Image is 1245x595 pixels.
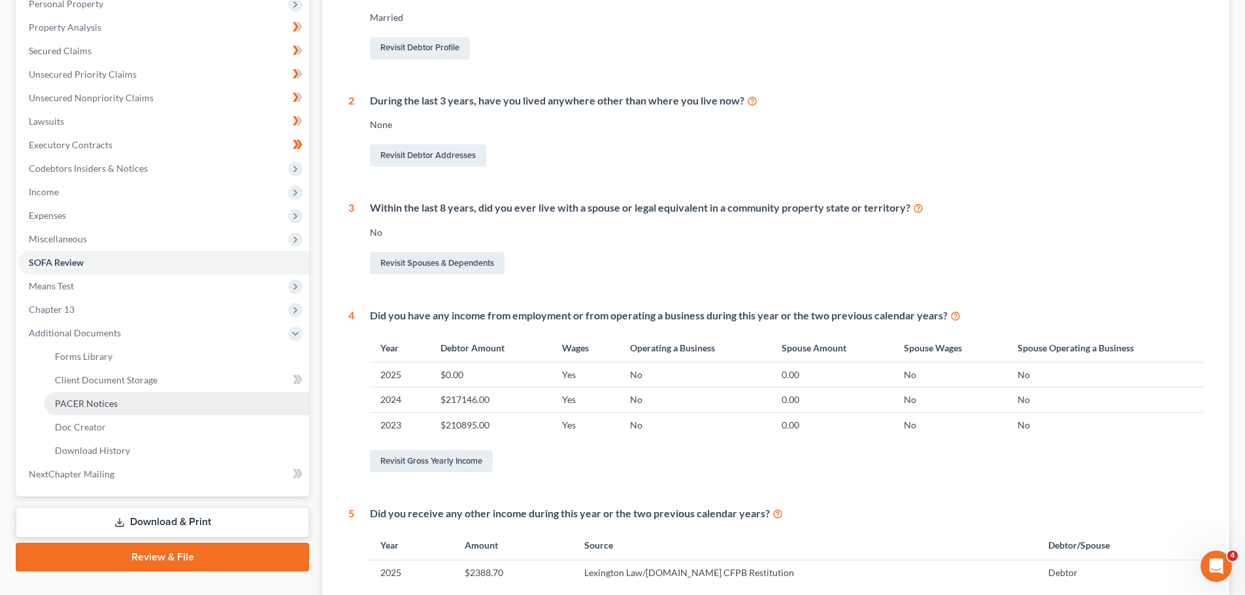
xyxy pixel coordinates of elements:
[620,362,771,387] td: No
[18,39,309,63] a: Secured Claims
[16,507,309,538] a: Download & Print
[348,308,354,475] div: 4
[370,11,1203,24] div: Married
[18,86,309,110] a: Unsecured Nonpriority Claims
[44,345,309,368] a: Forms Library
[370,37,470,59] a: Revisit Debtor Profile
[370,252,505,274] a: Revisit Spouses & Dependents
[1227,551,1238,561] span: 4
[29,163,148,174] span: Codebtors Insiders & Notices
[370,308,1203,323] div: Did you have any income from employment or from operating a business during this year or the two ...
[55,421,106,432] span: Doc Creator
[18,16,309,39] a: Property Analysis
[1007,412,1203,437] td: No
[18,462,309,486] a: NextChapter Mailing
[552,387,620,412] td: Yes
[370,387,430,412] td: 2024
[18,251,309,274] a: SOFA Review
[29,22,101,33] span: Property Analysis
[55,374,158,385] span: Client Document Storage
[29,116,64,127] span: Lawsuits
[1038,560,1203,585] td: Debtor
[29,45,91,56] span: Secured Claims
[454,532,574,560] th: Amount
[574,532,1038,560] th: Source
[18,110,309,133] a: Lawsuits
[552,412,620,437] td: Yes
[1038,532,1203,560] th: Debtor/Spouse
[18,63,309,86] a: Unsecured Priority Claims
[1007,362,1203,387] td: No
[370,412,430,437] td: 2023
[771,387,893,412] td: 0.00
[29,327,121,338] span: Additional Documents
[370,506,1203,521] div: Did you receive any other income during this year or the two previous calendar years?
[370,118,1203,131] div: None
[29,304,75,315] span: Chapter 13
[771,362,893,387] td: 0.00
[55,351,112,362] span: Forms Library
[620,387,771,412] td: No
[430,412,552,437] td: $210895.00
[370,93,1203,108] div: During the last 3 years, have you lived anywhere other than where you live now?
[430,362,552,387] td: $0.00
[44,415,309,439] a: Doc Creator
[29,69,137,80] span: Unsecured Priority Claims
[348,93,354,170] div: 2
[16,543,309,571] a: Review & File
[552,362,620,387] td: Yes
[430,334,552,362] th: Debtor Amount
[44,439,309,462] a: Download History
[55,398,118,409] span: PACER Notices
[29,139,112,150] span: Executory Contracts
[893,412,1006,437] td: No
[771,334,893,362] th: Spouse Amount
[29,257,84,268] span: SOFA Review
[1007,334,1203,362] th: Spouse Operating a Business
[348,201,354,277] div: 3
[620,412,771,437] td: No
[370,201,1203,216] div: Within the last 8 years, did you ever live with a spouse or legal equivalent in a community prope...
[370,532,454,560] th: Year
[552,334,620,362] th: Wages
[370,560,454,585] td: 2025
[44,392,309,415] a: PACER Notices
[893,334,1006,362] th: Spouse Wages
[29,210,66,221] span: Expenses
[893,362,1006,387] td: No
[370,450,493,472] a: Revisit Gross Yearly Income
[18,133,309,157] a: Executory Contracts
[574,560,1038,585] td: Lexington Law/[DOMAIN_NAME] CFPB Restitution
[620,334,771,362] th: Operating a Business
[430,387,552,412] td: $217146.00
[771,412,893,437] td: 0.00
[1007,387,1203,412] td: No
[29,280,74,291] span: Means Test
[29,186,59,197] span: Income
[370,144,486,167] a: Revisit Debtor Addresses
[44,368,309,392] a: Client Document Storage
[370,362,430,387] td: 2025
[29,233,87,244] span: Miscellaneous
[29,468,114,479] span: NextChapter Mailing
[370,226,1203,239] div: No
[1201,551,1232,582] iframe: Intercom live chat
[893,387,1006,412] td: No
[370,334,430,362] th: Year
[29,92,154,103] span: Unsecured Nonpriority Claims
[454,560,574,585] td: $2388.70
[55,445,130,456] span: Download History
